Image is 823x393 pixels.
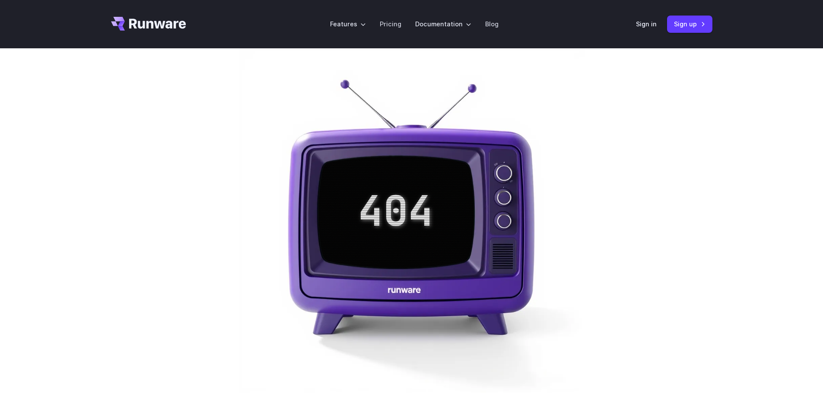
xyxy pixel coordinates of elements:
a: Blog [485,19,499,29]
a: Sign in [636,19,657,29]
a: Go to / [111,17,186,31]
a: Pricing [380,19,401,29]
a: Sign up [667,16,712,32]
label: Features [330,19,366,29]
label: Documentation [415,19,471,29]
